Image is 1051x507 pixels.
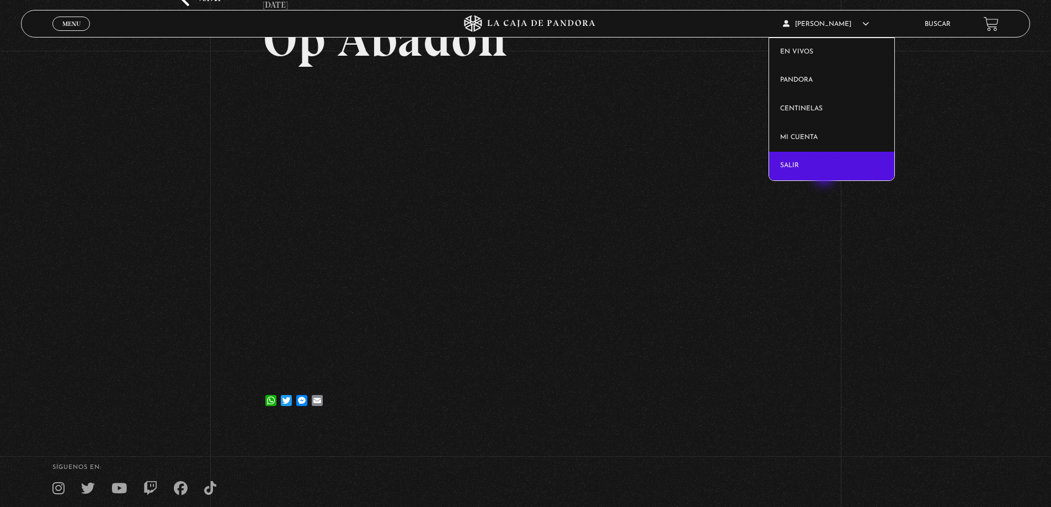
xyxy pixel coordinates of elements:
h4: SÍguenos en: [52,465,999,471]
a: View your shopping cart [984,17,999,31]
span: [PERSON_NAME] [783,21,869,28]
a: Pandora [769,66,894,95]
span: Menu [62,20,81,27]
a: WhatsApp [263,384,279,406]
a: Centinelas [769,95,894,124]
a: Twitter [279,384,294,406]
span: Cerrar [58,30,84,38]
a: Email [310,384,325,406]
a: Messenger [294,384,310,406]
a: Salir [769,152,894,180]
a: Buscar [925,21,951,28]
a: En vivos [769,38,894,67]
a: Mi cuenta [769,124,894,152]
h2: Op Abadón [263,13,788,64]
